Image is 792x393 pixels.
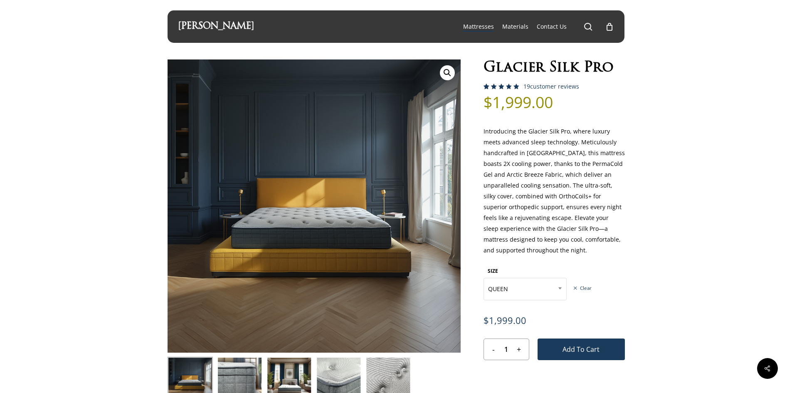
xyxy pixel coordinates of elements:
h1: Glacier Silk Pro [484,59,625,77]
a: Cart [605,22,614,31]
span: QUEEN [484,280,566,298]
span: Contact Us [537,22,567,30]
span: Rated out of 5 based on customer ratings [484,84,519,124]
a: [PERSON_NAME] [178,22,254,31]
input: - [484,339,498,360]
nav: Main Menu [459,10,614,43]
span: 19 [523,82,530,90]
bdi: 1,999.00 [484,314,526,326]
a: Mattresses [463,22,494,31]
a: Materials [502,22,528,31]
span: $ [484,91,492,113]
div: Rated 5.00 out of 5 [484,84,519,89]
span: 18 [484,84,492,97]
a: 19customer reviews [523,83,579,90]
a: Clear options [573,285,592,291]
span: $ [484,314,489,326]
input: Product quantity [498,339,514,360]
bdi: 1,999.00 [484,91,553,113]
input: + [514,339,529,360]
a: View full-screen image gallery [440,65,455,80]
span: Materials [502,22,528,30]
p: Introducing the Glacier Silk Pro, where luxury meets advanced sleep technology. Meticulously hand... [484,126,625,264]
a: Contact Us [537,22,567,31]
button: Add to cart [538,339,625,360]
span: Mattresses [463,22,494,30]
label: SIZE [488,267,498,274]
span: QUEEN [484,278,567,300]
